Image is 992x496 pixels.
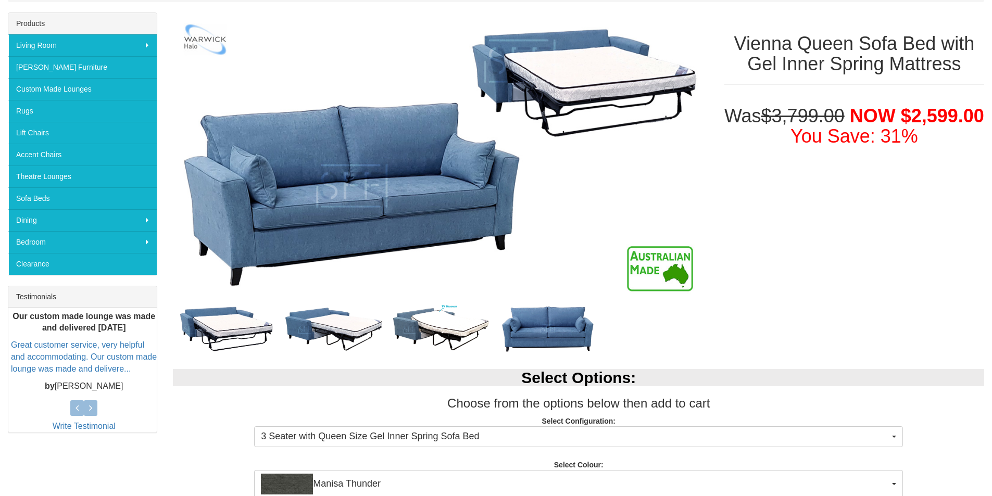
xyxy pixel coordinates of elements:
strong: Select Configuration: [542,417,616,425]
p: [PERSON_NAME] [11,380,157,392]
a: Theatre Lounges [8,166,157,187]
b: Our custom made lounge was made and delivered [DATE] [12,312,155,333]
a: Rugs [8,100,157,122]
button: 3 Seater with Queen Size Gel Inner Spring Sofa Bed [254,426,903,447]
img: Manisa Thunder [261,474,313,494]
span: NOW $2,599.00 [850,105,984,126]
span: Manisa Thunder [261,474,889,494]
h1: Vienna Queen Sofa Bed with Gel Inner Spring Mattress [724,33,984,74]
font: You Save: 31% [790,125,918,147]
del: $3,799.00 [761,105,845,126]
a: Bedroom [8,231,157,253]
a: Great customer service, very helpful and accommodating. Our custom made lounge was made and deliv... [11,341,157,374]
a: Sofa Beds [8,187,157,209]
h1: Was [724,106,984,147]
b: Select Options: [521,369,636,386]
b: by [45,381,55,390]
div: Products [8,13,157,34]
a: Living Room [8,34,157,56]
strong: Select Colour: [554,461,604,469]
a: Write Testimonial [53,422,116,430]
a: Accent Chairs [8,144,157,166]
div: Testimonials [8,286,157,308]
a: Clearance [8,253,157,275]
a: Dining [8,209,157,231]
a: [PERSON_NAME] Furniture [8,56,157,78]
h3: Choose from the options below then add to cart [173,397,984,410]
a: Lift Chairs [8,122,157,144]
span: 3 Seater with Queen Size Gel Inner Spring Sofa Bed [261,430,889,443]
a: Custom Made Lounges [8,78,157,100]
